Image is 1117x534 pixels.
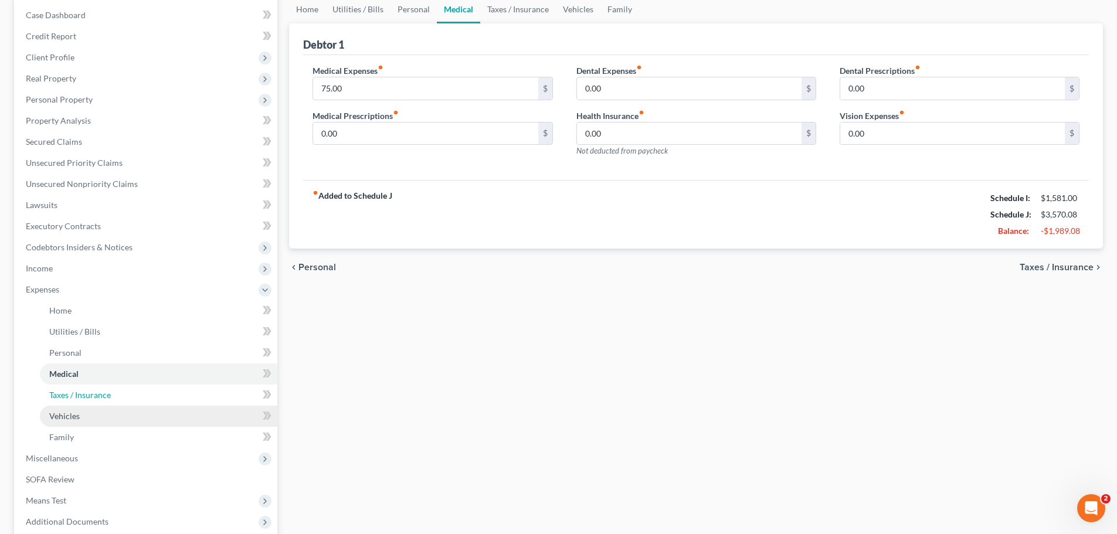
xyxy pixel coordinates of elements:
[840,77,1065,100] input: --
[40,300,277,321] a: Home
[538,77,552,100] div: $
[26,474,74,484] span: SOFA Review
[802,77,816,100] div: $
[26,52,74,62] span: Client Profile
[26,31,76,41] span: Credit Report
[16,469,277,490] a: SOFA Review
[840,64,921,77] label: Dental Prescriptions
[840,110,905,122] label: Vision Expenses
[1077,494,1105,522] iframe: Intercom live chat
[16,26,277,47] a: Credit Report
[26,242,133,252] span: Codebtors Insiders & Notices
[40,406,277,427] a: Vehicles
[49,305,72,315] span: Home
[289,263,298,272] i: chevron_left
[1065,77,1079,100] div: $
[26,453,78,463] span: Miscellaneous
[40,321,277,342] a: Utilities / Bills
[899,110,905,115] i: fiber_manual_record
[16,152,277,174] a: Unsecured Priority Claims
[378,64,383,70] i: fiber_manual_record
[990,193,1030,203] strong: Schedule I:
[16,195,277,216] a: Lawsuits
[639,110,644,115] i: fiber_manual_record
[1094,263,1103,272] i: chevron_right
[26,94,93,104] span: Personal Property
[313,123,538,145] input: --
[26,115,91,125] span: Property Analysis
[26,495,66,505] span: Means Test
[26,516,108,526] span: Additional Documents
[1020,263,1094,272] span: Taxes / Insurance
[1041,225,1079,237] div: -$1,989.08
[1041,209,1079,220] div: $3,570.08
[303,38,344,52] div: Debtor 1
[49,369,79,379] span: Medical
[40,427,277,448] a: Family
[40,385,277,406] a: Taxes / Insurance
[576,110,644,122] label: Health Insurance
[40,342,277,363] a: Personal
[1020,263,1103,272] button: Taxes / Insurance chevron_right
[990,209,1031,219] strong: Schedule J:
[289,263,336,272] button: chevron_left Personal
[49,326,100,336] span: Utilities / Bills
[49,432,74,442] span: Family
[577,77,802,100] input: --
[840,123,1065,145] input: --
[313,190,392,239] strong: Added to Schedule J
[313,64,383,77] label: Medical Expenses
[16,5,277,26] a: Case Dashboard
[1065,123,1079,145] div: $
[998,226,1029,236] strong: Balance:
[313,77,538,100] input: --
[16,131,277,152] a: Secured Claims
[26,200,57,210] span: Lawsuits
[802,123,816,145] div: $
[26,179,138,189] span: Unsecured Nonpriority Claims
[577,123,802,145] input: --
[636,64,642,70] i: fiber_manual_record
[1101,494,1111,504] span: 2
[538,123,552,145] div: $
[16,174,277,195] a: Unsecured Nonpriority Claims
[26,284,59,294] span: Expenses
[313,110,399,122] label: Medical Prescriptions
[49,411,80,421] span: Vehicles
[26,221,101,231] span: Executory Contracts
[393,110,399,115] i: fiber_manual_record
[16,110,277,131] a: Property Analysis
[26,137,82,147] span: Secured Claims
[915,64,921,70] i: fiber_manual_record
[313,190,318,196] i: fiber_manual_record
[49,390,111,400] span: Taxes / Insurance
[26,263,53,273] span: Income
[1041,192,1079,204] div: $1,581.00
[26,73,76,83] span: Real Property
[16,216,277,237] a: Executory Contracts
[26,10,86,20] span: Case Dashboard
[26,158,123,168] span: Unsecured Priority Claims
[49,348,82,358] span: Personal
[40,363,277,385] a: Medical
[576,64,642,77] label: Dental Expenses
[298,263,336,272] span: Personal
[576,146,668,155] span: Not deducted from paycheck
